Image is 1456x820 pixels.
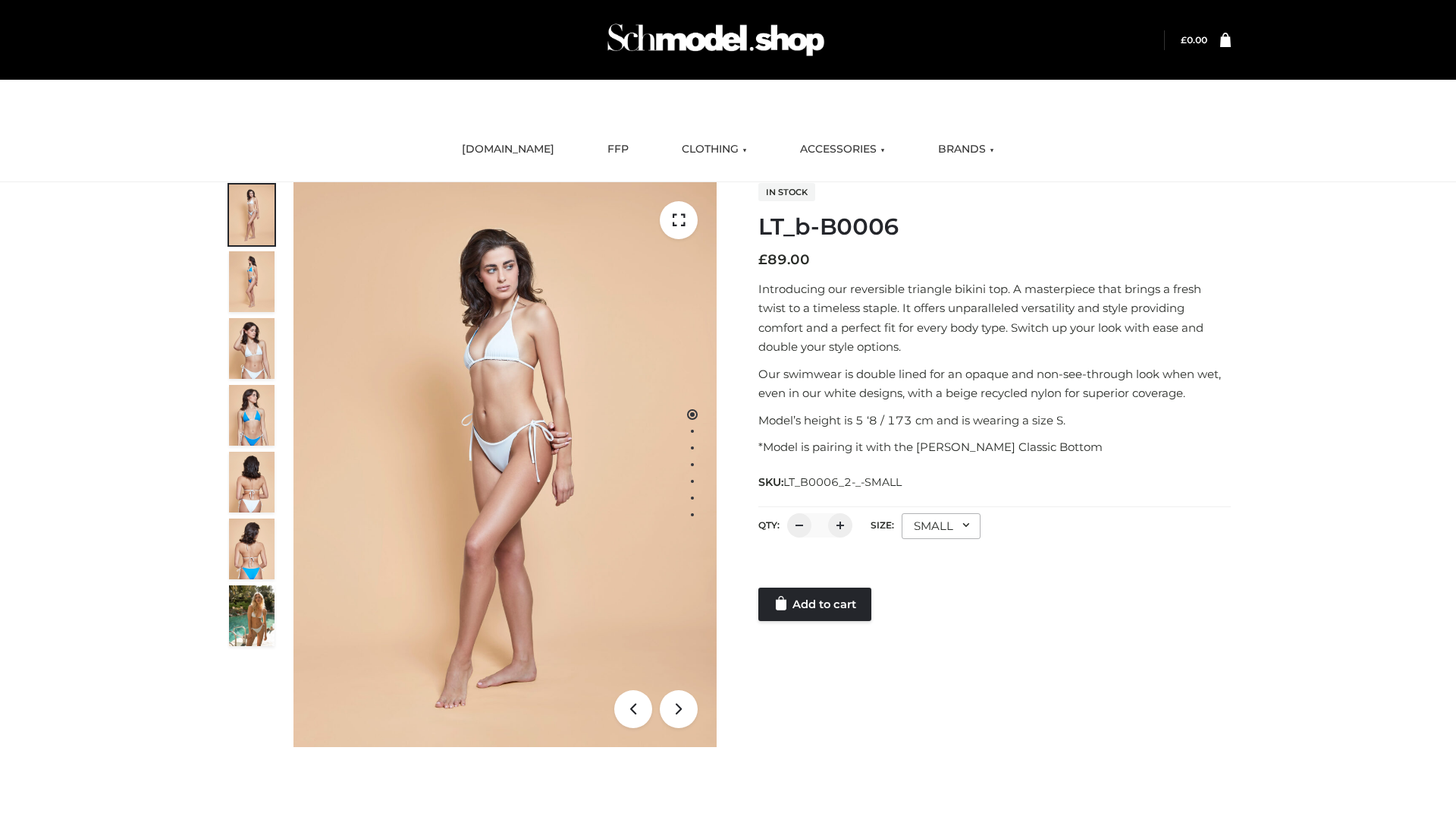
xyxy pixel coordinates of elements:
[229,184,275,245] img: ArielClassicBikiniTop_CloudNine_AzureSky_OW114ECO_1-scaled.jpg
[902,513,981,539] div: SMALL
[596,133,640,166] a: FFP
[783,475,902,489] span: LT_B0006_2-_-SMALL
[758,473,903,491] span: SKU:
[229,318,275,379] img: ArielClassicBikiniTop_CloudNine_AzureSky_OW114ECO_3-scaled.jpg
[871,519,894,531] label: Size:
[758,279,1231,357] p: Introducing our reversible triangle bikini top. A masterpiece that brings a fresh twist to a time...
[293,182,717,747] img: ArielClassicBikiniTop_CloudNine_AzureSky_OW114ECO_1
[758,251,767,268] span: £
[229,519,275,579] img: ArielClassicBikiniTop_CloudNine_AzureSky_OW114ECO_8-scaled.jpg
[758,519,780,531] label: QTY:
[670,133,758,166] a: CLOTHING
[927,133,1006,166] a: BRANDS
[229,251,275,312] img: ArielClassicBikiniTop_CloudNine_AzureSky_OW114ECO_2-scaled.jpg
[758,183,815,201] span: In stock
[602,10,830,70] img: Schmodel Admin 964
[758,411,1231,430] p: Model’s height is 5 ‘8 / 173 cm and is wearing a size S.
[758,364,1231,403] p: Our swimwear is double lined for an opaque and non-see-through look when wet, even in our white d...
[229,452,275,512] img: ArielClassicBikiniTop_CloudNine_AzureSky_OW114ECO_7-scaled.jpg
[758,251,810,268] bdi: 89.00
[758,588,871,621] a: Add to cart
[229,385,275,446] img: ArielClassicBikiniTop_CloudNine_AzureSky_OW114ECO_4-scaled.jpg
[1181,34,1207,46] a: £0.00
[1181,34,1207,46] bdi: 0.00
[450,133,566,166] a: [DOMAIN_NAME]
[789,133,896,166] a: ACCESSORIES
[229,585,275,646] img: Arieltop_CloudNine_AzureSky2.jpg
[758,213,1231,241] h1: LT_b-B0006
[758,437,1231,457] p: *Model is pairing it with the [PERSON_NAME] Classic Bottom
[1181,34,1187,46] span: £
